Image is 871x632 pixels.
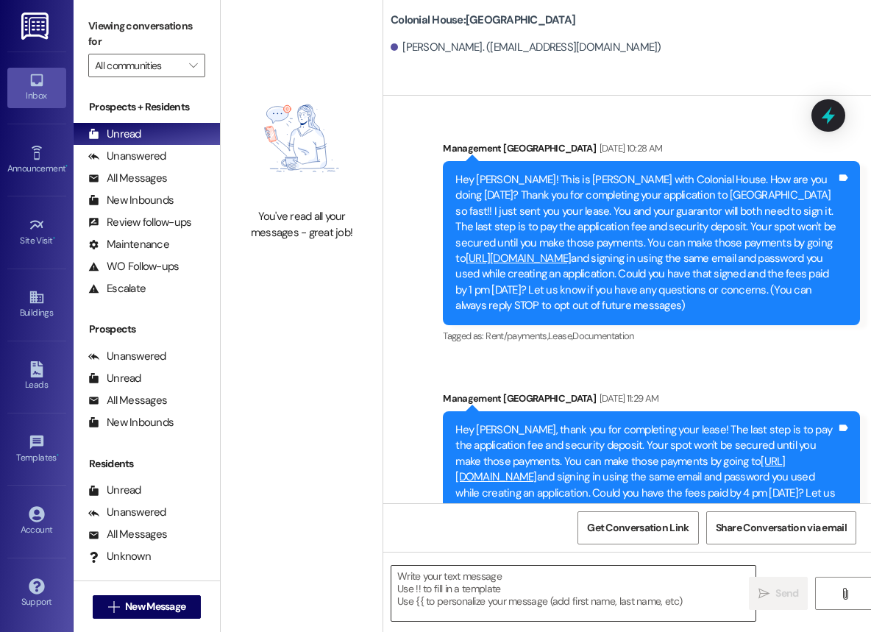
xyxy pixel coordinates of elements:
i:  [758,588,769,600]
a: Inbox [7,68,66,107]
div: Escalate [88,281,146,297]
a: Site Visit • [7,213,66,252]
div: All Messages [88,527,167,542]
a: Templates • [7,430,66,469]
img: ResiDesk Logo [21,13,51,40]
div: You've read all your messages - great job! [237,209,366,241]
a: [URL][DOMAIN_NAME] [455,454,785,484]
span: • [57,450,59,461]
button: Share Conversation via email [706,511,856,544]
span: • [65,161,68,171]
div: Management [GEOGRAPHIC_DATA] [443,391,860,411]
span: Get Conversation Link [587,520,689,536]
a: Support [7,574,66,614]
i:  [189,60,197,71]
div: All Messages [88,393,167,408]
span: New Message [125,599,185,614]
div: [DATE] 10:28 AM [596,141,662,156]
div: Unanswered [88,149,166,164]
div: Hey [PERSON_NAME]! This is [PERSON_NAME] with Colonial House. How are you doing [DATE]? Thank you... [455,172,836,314]
div: Prospects [74,322,220,337]
div: Management [GEOGRAPHIC_DATA] [443,141,860,161]
div: Maintenance [88,237,169,252]
button: New Message [93,595,202,619]
div: Unanswered [88,349,166,364]
div: WO Follow-ups [88,259,179,274]
div: All Messages [88,171,167,186]
div: Unknown [88,549,151,564]
a: Account [7,502,66,542]
button: Send [749,577,808,610]
div: Residents [74,456,220,472]
a: Leads [7,357,66,397]
div: Unread [88,371,141,386]
span: Share Conversation via email [716,520,847,536]
span: Send [775,586,798,601]
div: New Inbounds [88,193,174,208]
span: Documentation [572,330,634,342]
span: Rent/payments , [486,330,548,342]
div: New Inbounds [88,415,174,430]
input: All communities [95,54,182,77]
img: empty-state [237,75,366,202]
button: Get Conversation Link [577,511,698,544]
div: [PERSON_NAME]. ([EMAIL_ADDRESS][DOMAIN_NAME]) [391,40,661,55]
label: Viewing conversations for [88,15,205,54]
i:  [108,601,119,613]
div: Unread [88,127,141,142]
div: [DATE] 11:29 AM [596,391,658,406]
a: [URL][DOMAIN_NAME] [466,251,572,266]
span: Lease , [548,330,572,342]
span: • [53,233,55,244]
b: Colonial House: [GEOGRAPHIC_DATA] [391,13,575,28]
div: Prospects + Residents [74,99,220,115]
i:  [839,588,850,600]
a: Buildings [7,285,66,324]
div: Review follow-ups [88,215,191,230]
div: Unread [88,483,141,498]
div: Tagged as: [443,325,860,347]
div: Hey [PERSON_NAME], thank you for completing your lease! The last step is to pay the application f... [455,422,836,517]
div: Unanswered [88,505,166,520]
